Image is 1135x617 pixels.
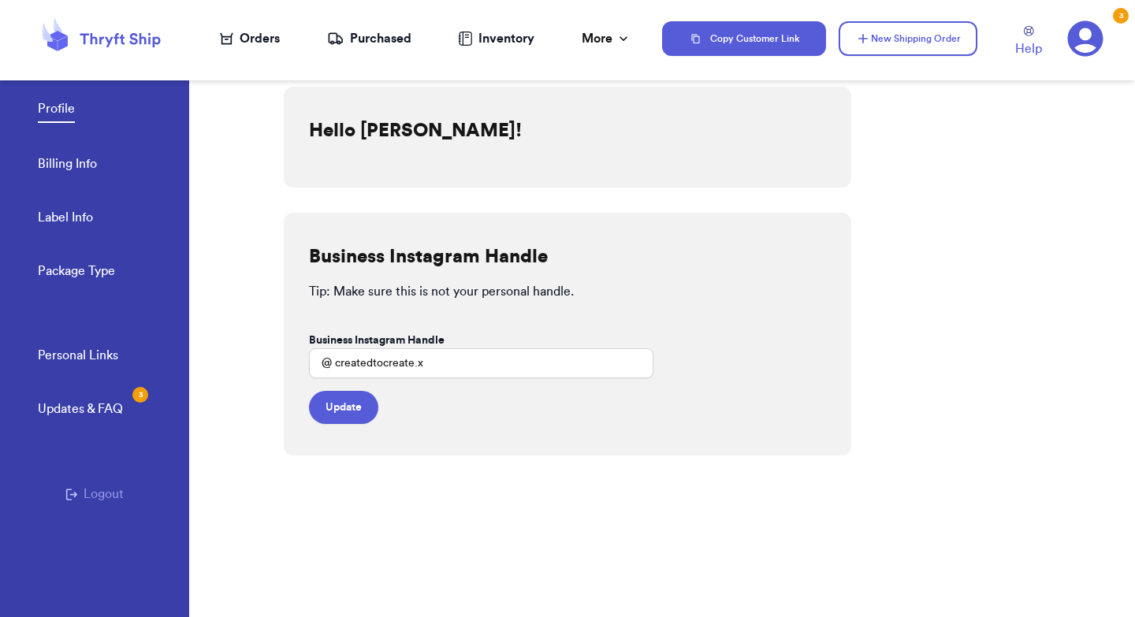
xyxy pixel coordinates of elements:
button: Logout [65,485,124,504]
h2: Hello [PERSON_NAME]! [309,118,522,143]
h2: Business Instagram Handle [309,244,548,269]
div: 3 [132,387,148,403]
div: More [582,29,631,48]
a: Label Info [38,208,93,230]
a: Updates & FAQ3 [38,400,123,422]
div: 3 [1113,8,1129,24]
a: Billing Info [38,154,97,177]
span: Help [1015,39,1042,58]
a: Purchased [327,29,411,48]
button: Copy Customer Link [662,21,826,56]
label: Business Instagram Handle [309,333,445,348]
a: Help [1015,26,1042,58]
a: Orders [220,29,280,48]
div: @ [309,348,332,378]
button: New Shipping Order [839,21,977,56]
p: Tip: Make sure this is not your personal handle. [309,282,826,301]
button: Update [309,391,378,424]
a: 3 [1067,20,1103,57]
div: Updates & FAQ [38,400,123,418]
a: Package Type [38,262,115,284]
a: Inventory [458,29,534,48]
a: Profile [38,99,75,123]
a: Personal Links [38,346,118,368]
